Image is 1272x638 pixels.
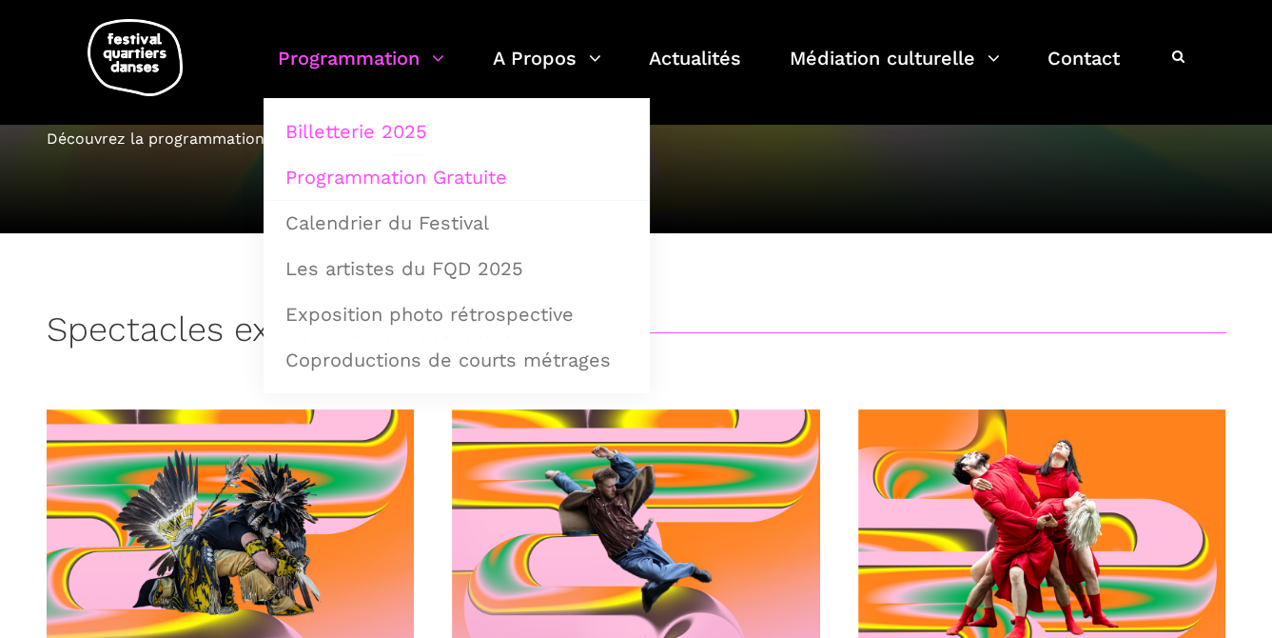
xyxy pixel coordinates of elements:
a: Actualités [649,42,741,98]
a: Médiation culturelle [790,42,1000,98]
a: Exposition photo rétrospective [274,292,639,336]
a: Programmation [278,42,444,98]
a: Les artistes du FQD 2025 [274,247,639,290]
img: logo-fqd-med [88,19,183,96]
a: Coproductions de courts métrages [274,338,639,382]
h3: Spectacles extérieurs gratuits [47,309,522,357]
a: Programmation Gratuite [274,155,639,199]
a: Contact [1047,42,1120,98]
div: Découvrez la programmation 2025 du Festival Quartiers Danses ! [47,127,1226,151]
a: A Propos [493,42,601,98]
a: Calendrier du Festival [274,201,639,245]
a: Billetterie 2025 [274,110,639,153]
